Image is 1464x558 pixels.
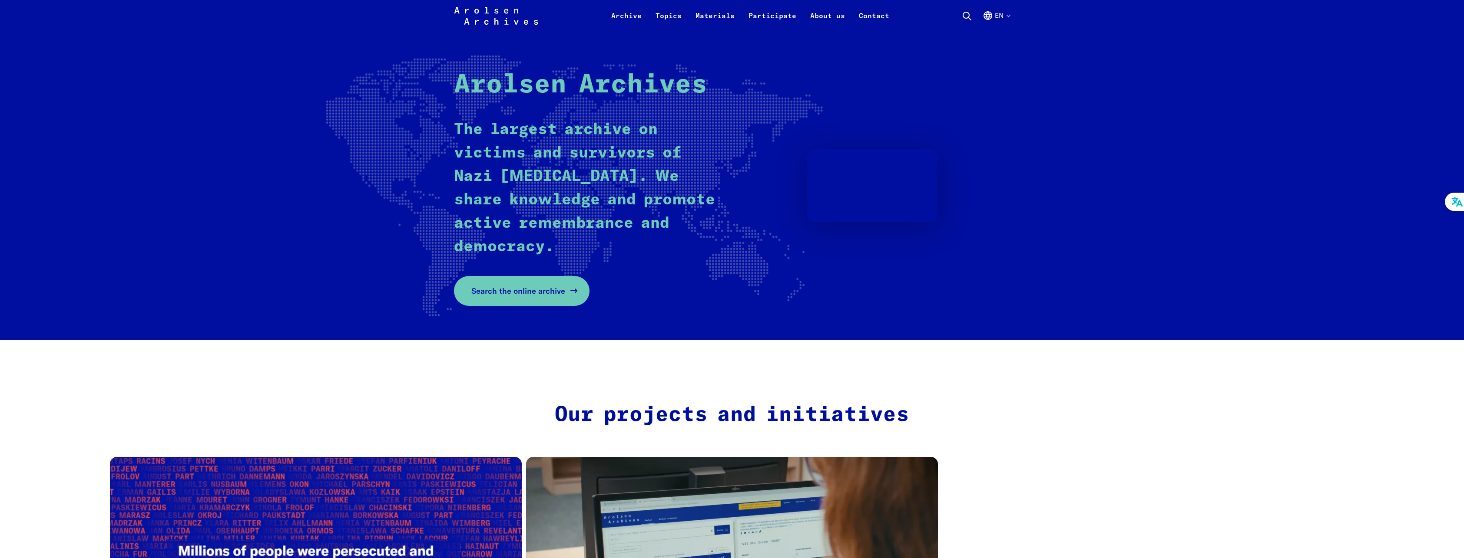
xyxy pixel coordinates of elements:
a: About us [803,10,852,31]
a: Participate [742,10,803,31]
strong: Arolsen Archives [454,72,707,98]
a: Materials [689,10,742,31]
span: Search the online archive [471,285,565,297]
p: The largest archive on victims and survivors of Nazi [MEDICAL_DATA]. We share knowledge and promo... [454,118,717,259]
h2: Our projects and initiatives [548,403,916,428]
a: Contact [852,10,896,31]
button: English, language selection [983,10,1010,31]
a: Topics [649,10,689,31]
a: Search the online archive [454,276,590,306]
a: Archive [604,10,649,31]
nav: Primary [604,5,896,26]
